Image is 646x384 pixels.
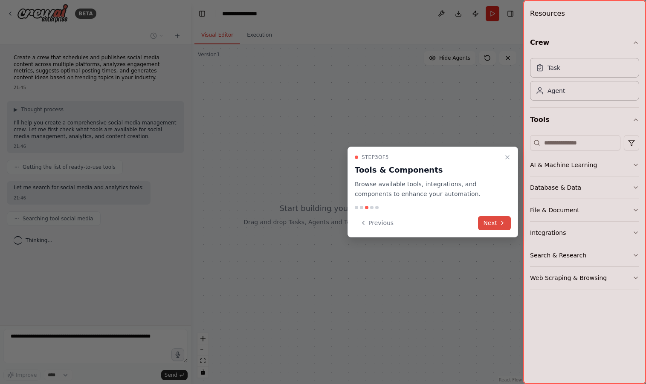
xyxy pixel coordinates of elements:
button: Next [478,216,511,230]
p: Browse available tools, integrations, and components to enhance your automation. [355,179,501,199]
button: Hide left sidebar [196,8,208,20]
button: Previous [355,216,399,230]
button: Close walkthrough [502,152,513,162]
span: Step 3 of 5 [362,154,389,161]
h3: Tools & Components [355,164,501,176]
